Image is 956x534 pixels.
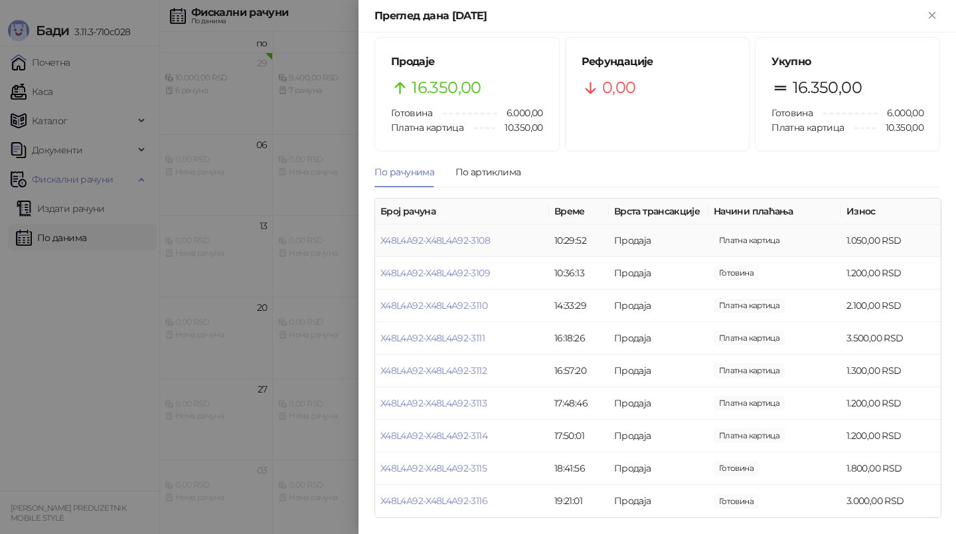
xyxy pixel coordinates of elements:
div: Преглед дана [DATE] [374,8,924,24]
th: Износ [841,199,941,224]
td: Продаја [609,420,708,452]
span: 2.100,00 [714,298,785,313]
span: Готовина [391,107,432,119]
span: 1.200,00 [714,266,759,280]
td: 18:41:56 [549,452,609,485]
td: 1.050,00 RSD [841,224,941,257]
td: 1.200,00 RSD [841,387,941,420]
a: X48L4A92-X48L4A92-3110 [380,300,487,311]
span: 16.350,00 [793,75,862,100]
a: X48L4A92-X48L4A92-3113 [380,397,487,409]
h5: Продаје [391,54,543,70]
span: 1.200,00 [714,428,785,443]
td: Продаја [609,485,708,517]
a: X48L4A92-X48L4A92-3112 [380,365,487,377]
td: 10:36:13 [549,257,609,290]
span: 3.000,00 [714,494,759,509]
span: 1.300,00 [714,363,785,378]
span: Готовина [771,107,813,119]
td: 16:57:20 [549,355,609,387]
th: Број рачуна [375,199,549,224]
a: X48L4A92-X48L4A92-3116 [380,495,487,507]
span: 10.350,00 [876,120,923,135]
td: Продаја [609,387,708,420]
div: По рачунима [374,165,434,179]
a: X48L4A92-X48L4A92-3109 [380,267,490,279]
a: X48L4A92-X48L4A92-3108 [380,234,490,246]
button: Close [924,8,940,24]
th: Начини плаћања [708,199,841,224]
td: 16:18:26 [549,322,609,355]
span: 1.800,00 [714,461,759,476]
td: 17:48:46 [549,387,609,420]
td: 3.500,00 RSD [841,322,941,355]
td: Продаја [609,355,708,387]
span: 6.000,00 [497,106,543,120]
td: 14:33:29 [549,290,609,322]
a: X48L4A92-X48L4A92-3111 [380,332,485,344]
td: 1.800,00 RSD [841,452,941,485]
h5: Укупно [771,54,923,70]
td: 2.100,00 RSD [841,290,941,322]
td: Продаја [609,322,708,355]
span: 3.500,00 [714,331,785,345]
th: Врста трансакције [609,199,708,224]
td: 3.000,00 RSD [841,485,941,517]
td: 1.200,00 RSD [841,420,941,452]
a: X48L4A92-X48L4A92-3114 [380,430,487,442]
span: 16.350,00 [412,75,481,100]
td: Продаја [609,452,708,485]
th: Време [549,199,609,224]
span: 1.050,00 [714,233,785,248]
span: Платна картица [771,122,844,133]
a: X48L4A92-X48L4A92-3115 [380,462,487,474]
td: 10:29:52 [549,224,609,257]
span: 10.350,00 [495,120,542,135]
span: 6.000,00 [878,106,923,120]
span: 1.200,00 [714,396,785,410]
td: 1.300,00 RSD [841,355,941,387]
div: По артиклима [455,165,520,179]
td: Продаја [609,257,708,290]
td: 17:50:01 [549,420,609,452]
td: Продаја [609,224,708,257]
td: 19:21:01 [549,485,609,517]
span: Платна картица [391,122,463,133]
td: 1.200,00 RSD [841,257,941,290]
span: 0,00 [602,75,635,100]
td: Продаја [609,290,708,322]
h5: Рефундације [582,54,734,70]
